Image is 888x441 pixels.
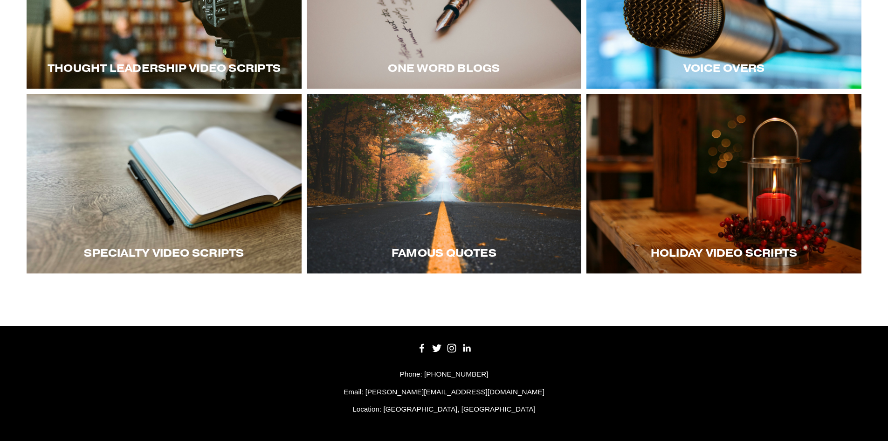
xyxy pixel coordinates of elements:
p: Phone: [PHONE_NUMBER] [27,369,861,380]
span: Holiday Video Scripts [651,246,798,259]
span: Thought LEadership Video Scripts [48,62,281,75]
span: Specialty Video Scripts [84,246,244,259]
span: Voice Overs [683,62,764,75]
a: Instagram [447,343,456,353]
span: Famous Quotes [392,246,496,259]
a: LinkedIn [462,343,471,353]
a: Twitter [432,343,441,353]
p: Location: [GEOGRAPHIC_DATA], [GEOGRAPHIC_DATA] [27,404,861,415]
span: One word blogs [388,62,500,75]
p: Email: [PERSON_NAME][EMAIL_ADDRESS][DOMAIN_NAME] [27,386,861,398]
a: Facebook [417,343,427,353]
